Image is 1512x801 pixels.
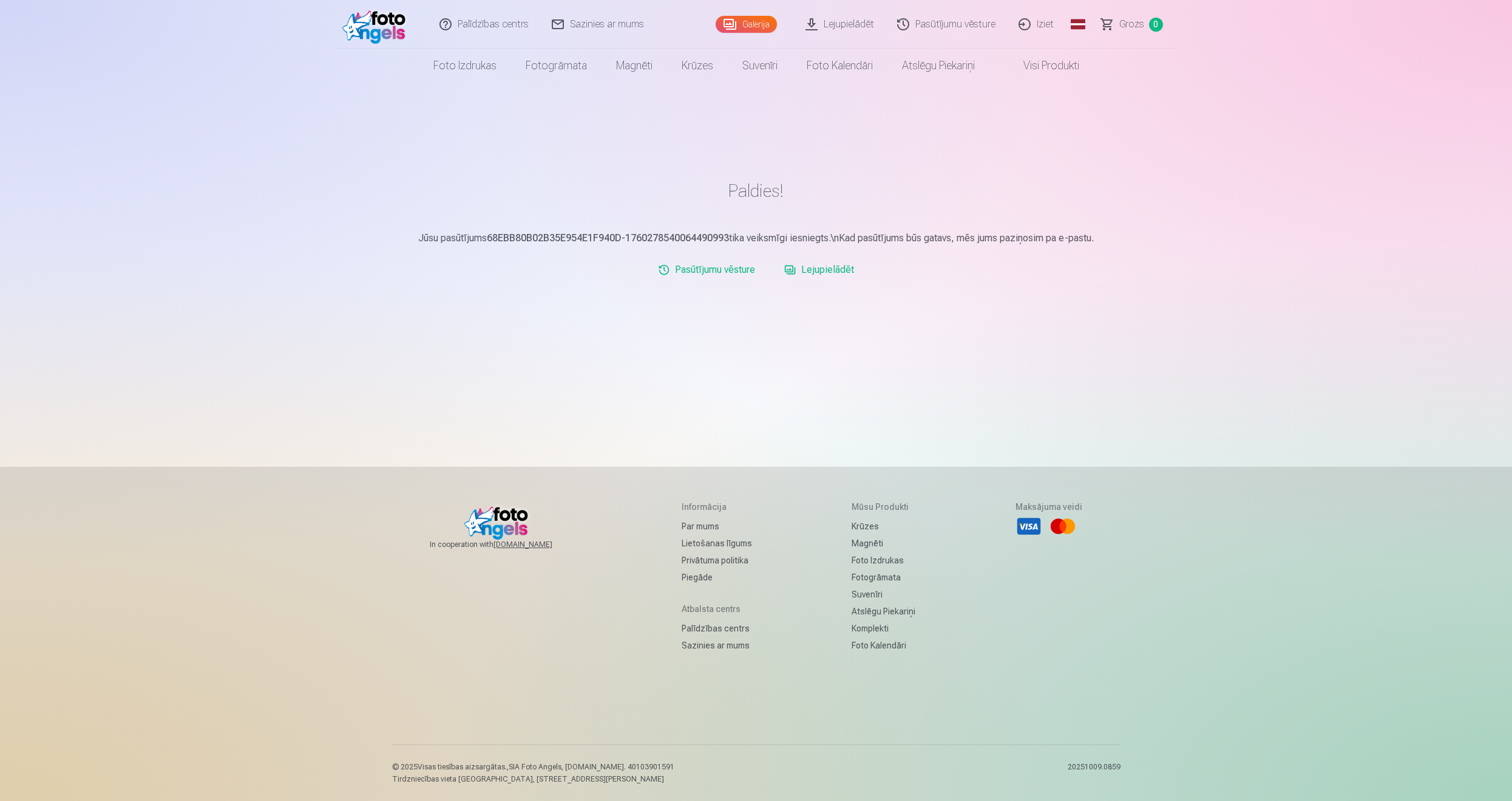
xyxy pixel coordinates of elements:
a: Palīdzības centrs [682,620,752,637]
a: [DOMAIN_NAME] [493,540,581,549]
a: Magnēti [602,49,667,83]
a: Atslēgu piekariņi [852,603,915,620]
p: © 2025 Visas tiesības aizsargātas. , [392,762,674,772]
a: Foto kalendāri [792,49,887,83]
a: Galerija [716,16,777,33]
span: 0 [1149,18,1163,32]
span: Grozs [1119,17,1144,32]
a: Lietošanas līgums [682,535,752,552]
a: Lejupielādēt [779,258,859,282]
a: Privātuma politika [682,552,752,569]
li: Visa [1015,513,1042,540]
a: Magnēti [852,535,915,552]
p: Tirdzniecības vieta [GEOGRAPHIC_DATA], [STREET_ADDRESS][PERSON_NAME] [392,774,674,784]
li: Mastercard [1049,513,1076,540]
b: 68EBB80B02B35E954E1F940D-1760278540064490993 [487,232,729,244]
a: Atslēgu piekariņi [887,49,989,83]
a: Pasūtījumu vēsture [653,258,760,282]
span: SIA Foto Angels, [DOMAIN_NAME]. 40103901591 [509,763,674,771]
a: Suvenīri [728,49,792,83]
h1: Paldies! [402,180,1111,202]
a: Sazinies ar mums [682,637,752,654]
p: Jūsu pasūtījums tika veiksmīgi iesniegts.\nKad pasūtījums būs gatavs, mēs jums paziņosim pa e-pastu. [402,231,1111,246]
a: Krūzes [667,49,728,83]
a: Foto izdrukas [852,552,915,569]
a: Visi produkti [989,49,1094,83]
img: /fa1 [342,5,412,44]
a: Par mums [682,518,752,535]
p: 20251009.0859 [1068,762,1120,784]
a: Krūzes [852,518,915,535]
a: Piegāde [682,569,752,586]
a: Foto kalendāri [852,637,915,654]
h5: Informācija [682,501,752,513]
h5: Atbalsta centrs [682,603,752,615]
a: Foto izdrukas [419,49,511,83]
a: Fotogrāmata [511,49,602,83]
h5: Maksājuma veidi [1015,501,1082,513]
a: Suvenīri [852,586,915,603]
a: Fotogrāmata [852,569,915,586]
h5: Mūsu produkti [852,501,915,513]
a: Komplekti [852,620,915,637]
span: In cooperation with [430,540,581,549]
